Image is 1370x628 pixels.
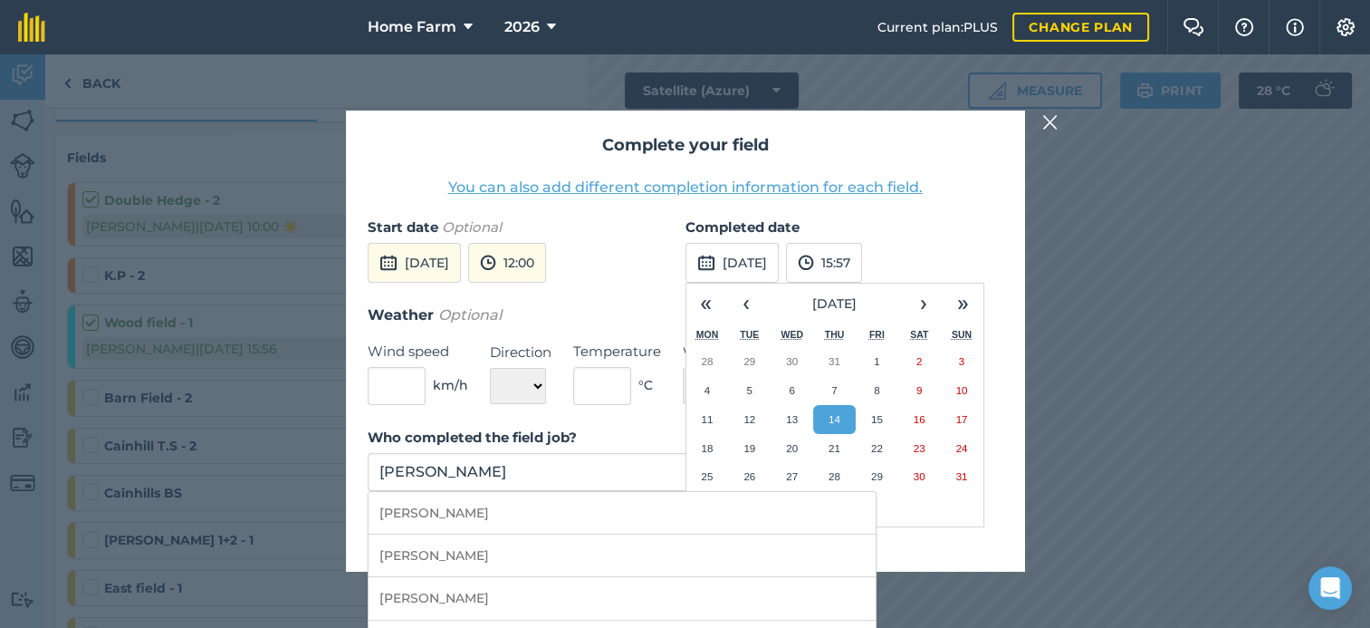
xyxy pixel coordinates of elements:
button: 28 July 2025 [686,347,729,376]
button: 14 August 2025 [813,405,856,434]
abbr: 12 August 2025 [743,413,755,425]
label: Direction [490,342,551,363]
abbr: Saturday [910,329,928,340]
button: 5 August 2025 [728,376,771,405]
abbr: Monday [696,329,719,340]
label: Temperature [573,341,661,362]
button: 30 July 2025 [771,347,813,376]
abbr: 31 July 2025 [829,355,840,367]
abbr: 7 August 2025 [831,384,837,396]
abbr: 28 July 2025 [701,355,713,367]
button: 15 August 2025 [856,405,898,434]
img: svg+xml;base64,PD94bWwgdmVyc2lvbj0iMS4wIiBlbmNvZGluZz0idXRmLTgiPz4KPCEtLSBHZW5lcmF0b3I6IEFkb2JlIE... [379,252,398,274]
abbr: 28 August 2025 [829,470,840,482]
img: svg+xml;base64,PD94bWwgdmVyc2lvbj0iMS4wIiBlbmNvZGluZz0idXRmLTgiPz4KPCEtLSBHZW5lcmF0b3I6IEFkb2JlIE... [697,252,715,274]
abbr: 19 August 2025 [743,442,755,454]
abbr: Sunday [952,329,972,340]
img: Two speech bubbles overlapping with the left bubble in the forefront [1183,18,1204,36]
img: A question mark icon [1233,18,1255,36]
span: [DATE] [812,295,857,312]
abbr: 20 August 2025 [786,442,798,454]
span: ° C [638,375,653,395]
abbr: 21 August 2025 [829,442,840,454]
button: 6 August 2025 [771,376,813,405]
button: [DATE] [766,284,904,324]
button: « [686,284,726,324]
abbr: 5 August 2025 [747,384,752,396]
button: 29 July 2025 [728,347,771,376]
abbr: Tuesday [740,329,759,340]
abbr: 22 August 2025 [871,442,883,454]
abbr: 16 August 2025 [914,413,925,425]
button: 22 August 2025 [856,434,898,463]
abbr: 4 August 2025 [704,384,710,396]
button: [DATE] [368,243,461,283]
abbr: 23 August 2025 [914,442,925,454]
abbr: 25 August 2025 [701,470,713,482]
button: › [904,284,944,324]
button: 21 August 2025 [813,434,856,463]
abbr: 27 August 2025 [786,470,798,482]
button: 28 August 2025 [813,462,856,491]
span: km/h [433,375,468,395]
abbr: 24 August 2025 [956,442,968,454]
abbr: 29 August 2025 [871,470,883,482]
abbr: 31 August 2025 [956,470,968,482]
div: Open Intercom Messenger [1308,566,1352,610]
h3: Weather [368,304,1003,327]
button: 8 August 2025 [856,376,898,405]
img: A cog icon [1335,18,1356,36]
abbr: 11 August 2025 [701,413,713,425]
button: 10 August 2025 [941,376,983,405]
abbr: 6 August 2025 [789,384,794,396]
abbr: 18 August 2025 [701,442,713,454]
abbr: 13 August 2025 [786,413,798,425]
abbr: 1 August 2025 [874,355,879,367]
li: [PERSON_NAME] [369,492,877,535]
li: [PERSON_NAME] [369,535,877,577]
a: Change plan [1012,13,1149,42]
button: 30 August 2025 [898,462,941,491]
button: 26 August 2025 [728,462,771,491]
abbr: 9 August 2025 [916,384,922,396]
button: 2 August 2025 [898,347,941,376]
abbr: Friday [869,329,885,340]
abbr: 29 July 2025 [743,355,755,367]
abbr: 15 August 2025 [871,413,883,425]
button: 31 July 2025 [813,347,856,376]
em: Optional [438,306,502,324]
img: fieldmargin Logo [18,13,45,42]
button: 4 August 2025 [686,376,729,405]
button: 18 August 2025 [686,434,729,463]
button: 15:57 [786,243,862,283]
button: 20 August 2025 [771,434,813,463]
abbr: 17 August 2025 [956,413,968,425]
button: [DATE] [685,243,779,283]
button: 16 August 2025 [898,405,941,434]
button: 25 August 2025 [686,462,729,491]
strong: Who completed the field job? [368,429,577,446]
button: 12:00 [468,243,546,283]
h2: Complete your field [368,132,1003,159]
span: 2026 [504,16,540,38]
img: svg+xml;base64,PHN2ZyB4bWxucz0iaHR0cDovL3d3dy53My5vcmcvMjAwMC9zdmciIHdpZHRoPSIyMiIgaGVpZ2h0PSIzMC... [1042,111,1059,133]
button: 1 August 2025 [856,347,898,376]
em: Optional [442,218,502,236]
button: 7 August 2025 [813,376,856,405]
button: 9 August 2025 [898,376,941,405]
abbr: 14 August 2025 [829,413,840,425]
label: Wind speed [368,341,468,362]
button: You can also add different completion information for each field. [448,177,923,198]
button: » [944,284,983,324]
img: svg+xml;base64,PD94bWwgdmVyc2lvbj0iMS4wIiBlbmNvZGluZz0idXRmLTgiPz4KPCEtLSBHZW5lcmF0b3I6IEFkb2JlIE... [798,252,814,274]
strong: Completed date [685,218,800,236]
img: svg+xml;base64,PD94bWwgdmVyc2lvbj0iMS4wIiBlbmNvZGluZz0idXRmLTgiPz4KPCEtLSBHZW5lcmF0b3I6IEFkb2JlIE... [480,252,496,274]
span: Current plan : PLUS [877,17,998,37]
abbr: 30 July 2025 [786,355,798,367]
button: 17 August 2025 [941,405,983,434]
button: 23 August 2025 [898,434,941,463]
button: ‹ [726,284,766,324]
abbr: 3 August 2025 [959,355,964,367]
strong: Start date [368,218,438,236]
label: Weather [683,342,772,363]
